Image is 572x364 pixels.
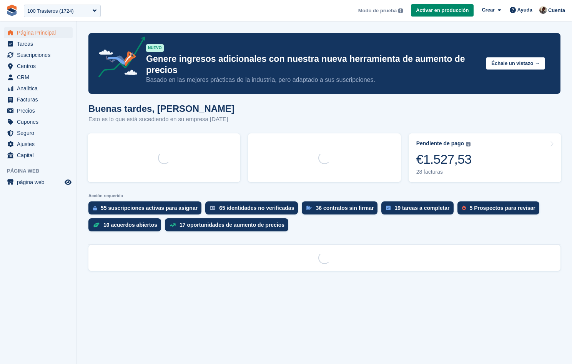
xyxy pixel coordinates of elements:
[165,218,292,235] a: 17 oportunidades de aumento de precios
[205,201,302,218] a: 65 identidades no verificadas
[88,218,165,235] a: 10 acuerdos abiertos
[146,44,164,52] div: NUEVO
[17,50,63,60] span: Suscripciones
[210,206,215,210] img: verify_identity-adf6edd0f0f0b5bbfe63781bf79b02c33cf7c696d77639b501bdc392416b5a36.svg
[416,151,472,167] div: €1.527,53
[101,205,198,211] div: 55 suscripciones activas para asignar
[358,7,397,15] span: Modo de prueba
[4,139,73,150] a: menu
[219,205,294,211] div: 65 identidades no verificadas
[4,38,73,49] a: menu
[517,6,532,14] span: Ayuda
[88,115,234,124] p: Esto es lo que está sucediendo en su empresa [DATE]
[17,105,63,116] span: Precios
[539,6,547,14] img: Patrick Blanc
[17,83,63,94] span: Analítica
[17,72,63,83] span: CRM
[302,201,381,218] a: 36 contratos sin firmar
[416,140,464,147] div: Pendiente de pago
[462,206,466,210] img: prospect-51fa495bee0391a8d652442698ab0144808aea92771e9ea1ae160a38d050c398.svg
[93,206,97,211] img: active_subscription_to_allocate_icon-d502201f5373d7db506a760aba3b589e785aa758c864c3986d89f69b8ff3...
[17,27,63,38] span: Página Principal
[4,83,73,94] a: menu
[92,37,146,80] img: price-adjustments-announcement-icon-8257ccfd72463d97f412b2fc003d46551f7dbcb40ab6d574587a9cd5c0d94...
[4,128,73,138] a: menu
[486,57,545,70] button: Échale un vistazo →
[146,53,480,76] p: Genere ingresos adicionales con nuestra nueva herramienta de aumento de precios
[470,205,535,211] div: 5 Prospectos para revisar
[548,7,565,14] span: Cuenta
[17,61,63,71] span: Centros
[27,7,74,15] div: 100 Trasteros (1724)
[4,94,73,105] a: menu
[457,201,543,218] a: 5 Prospectos para revisar
[17,177,63,188] span: página web
[306,206,312,210] img: contract_signature_icon-13c848040528278c33f63329250d36e43548de30e8caae1d1a13099fd9432cc5.svg
[4,177,73,188] a: menú
[4,61,73,71] a: menu
[409,133,561,182] a: Pendiente de pago €1.527,53 28 facturas
[4,150,73,161] a: menu
[17,116,63,127] span: Cupones
[466,142,471,146] img: icon-info-grey-7440780725fd019a000dd9b08b2336e03edf1995a4989e88bcd33f0948082b44.svg
[4,50,73,60] a: menu
[17,128,63,138] span: Seguro
[411,4,474,17] a: Activar en producción
[316,205,374,211] div: 36 contratos sin firmar
[17,150,63,161] span: Capital
[88,193,560,198] p: Acción requerida
[17,38,63,49] span: Tareas
[381,201,457,218] a: 19 tareas a completar
[416,169,472,175] div: 28 facturas
[63,178,73,187] a: Vista previa de la tienda
[88,201,205,218] a: 55 suscripciones activas para asignar
[6,5,18,16] img: stora-icon-8386f47178a22dfd0bd8f6a31ec36ba5ce8667c1dd55bd0f319d3a0aa187defe.svg
[17,139,63,150] span: Ajustes
[103,222,157,228] div: 10 acuerdos abiertos
[17,94,63,105] span: Facturas
[88,103,234,114] h1: Buenas tardes, [PERSON_NAME]
[4,116,73,127] a: menu
[482,6,495,14] span: Crear
[4,105,73,116] a: menu
[398,8,403,13] img: icon-info-grey-7440780725fd019a000dd9b08b2336e03edf1995a4989e88bcd33f0948082b44.svg
[4,27,73,38] a: menu
[386,206,391,210] img: task-75834270c22a3079a89374b754ae025e5fb1db73e45f91037f5363f120a921f8.svg
[146,76,480,84] p: Basado en las mejores prácticas de la industria, pero adaptado a sus suscripciones.
[394,205,449,211] div: 19 tareas a completar
[7,167,76,175] span: Página web
[416,7,469,14] span: Activar en producción
[4,72,73,83] a: menu
[180,222,284,228] div: 17 oportunidades de aumento de precios
[93,222,100,228] img: deal-1b604bf984904fb50ccaf53a9ad4b4a5d6e5aea283cecdc64d6e3604feb123c2.svg
[170,223,176,227] img: price_increase_opportunities-93ffe204e8149a01c8c9dc8f82e8f89637d9d84a8eef4429ea346261dce0b2c0.svg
